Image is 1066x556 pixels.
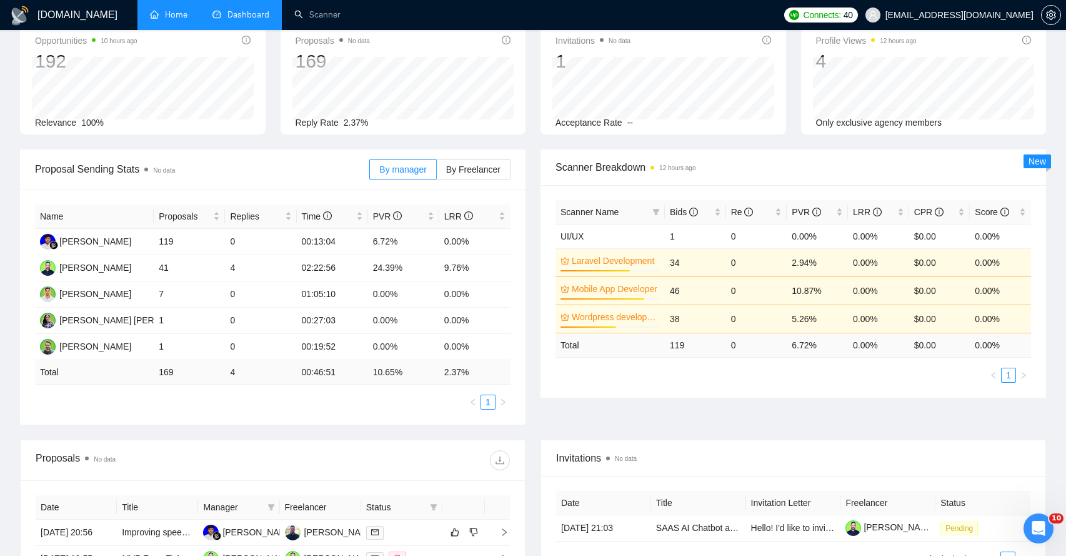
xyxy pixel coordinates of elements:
[154,281,225,308] td: 7
[970,224,1031,248] td: 0.00%
[153,167,175,174] span: No data
[560,313,569,321] span: crown
[840,491,935,515] th: Freelancer
[787,224,848,248] td: 0.00%
[439,281,511,308] td: 0.00%
[368,255,439,281] td: 24.39%
[36,450,273,470] div: Proposals
[787,305,848,333] td: 5.26%
[447,525,462,540] button: like
[212,10,221,19] span: dashboard
[393,211,402,220] span: info-circle
[789,10,799,20] img: upwork-logo.png
[40,315,206,325] a: SS[PERSON_NAME] [PERSON_NAME]
[1000,208,1009,216] span: info-circle
[787,333,848,357] td: 6.72 %
[650,203,662,221] span: filter
[285,527,376,537] a: AP[PERSON_NAME]
[225,360,296,385] td: 4
[297,255,368,281] td: 02:22:56
[844,8,853,22] span: 40
[469,527,478,537] span: dislike
[816,118,942,128] span: Only exclusive agency members
[368,229,439,255] td: 6.72%
[1029,156,1046,166] span: New
[560,285,569,293] span: crown
[572,282,657,296] a: Mobile App Developer
[203,500,262,514] span: Manager
[368,360,439,385] td: 10.65 %
[651,515,746,542] td: SAAS AI Chatbot and Social ECommerce Platform Development and Delivery
[59,287,131,301] div: [PERSON_NAME]
[689,208,698,216] span: info-circle
[40,286,56,302] img: AC
[154,229,225,255] td: 119
[627,118,633,128] span: --
[914,207,944,217] span: CPR
[40,288,131,298] a: AC[PERSON_NAME]
[560,231,584,241] a: UI/UX
[280,495,361,520] th: Freelancer
[812,208,821,216] span: info-circle
[560,256,569,265] span: crown
[446,164,501,174] span: By Freelancer
[464,211,473,220] span: info-circle
[746,491,841,515] th: Invitation Letter
[225,205,296,229] th: Replies
[466,395,481,410] button: left
[439,360,511,385] td: 2.37 %
[40,339,56,355] img: NK
[1024,513,1054,543] iframe: Intercom live chat
[726,333,787,357] td: 0
[665,333,726,357] td: 119
[659,164,695,171] time: 12 hours ago
[297,308,368,334] td: 00:27:03
[439,255,511,281] td: 9.76%
[848,248,909,276] td: 0.00%
[150,9,187,20] a: homeHome
[970,305,1031,333] td: 0.00%
[379,164,426,174] span: By manager
[665,248,726,276] td: 34
[154,334,225,360] td: 1
[670,207,698,217] span: Bids
[665,224,726,248] td: 1
[154,308,225,334] td: 1
[154,255,225,281] td: 41
[35,161,369,177] span: Proposal Sending Stats
[304,525,376,539] div: [PERSON_NAME]
[267,503,275,511] span: filter
[451,527,459,537] span: like
[344,118,369,128] span: 2.37%
[986,368,1001,383] button: left
[466,395,481,410] li: Previous Page
[816,33,917,48] span: Profile Views
[726,305,787,333] td: 0
[225,255,296,281] td: 4
[439,334,511,360] td: 0.00%
[665,305,726,333] td: 38
[323,211,332,220] span: info-circle
[848,276,909,305] td: 0.00%
[154,360,225,385] td: 169
[296,33,370,48] span: Proposals
[225,334,296,360] td: 0
[40,236,131,246] a: FR[PERSON_NAME]
[212,532,221,540] img: gigradar-bm.png
[787,248,848,276] td: 2.94%
[496,395,511,410] li: Next Page
[225,308,296,334] td: 0
[1016,368,1031,383] button: right
[222,525,294,539] div: [PERSON_NAME]
[490,450,510,470] button: download
[555,333,665,357] td: Total
[556,491,651,515] th: Date
[490,528,509,537] span: right
[609,38,630,44] span: No data
[970,333,1031,357] td: 0.00 %
[49,241,58,250] img: gigradar-bm.png
[935,491,1030,515] th: Status
[555,118,622,128] span: Acceptance Rate
[203,527,294,537] a: FR[PERSON_NAME]
[935,208,944,216] span: info-circle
